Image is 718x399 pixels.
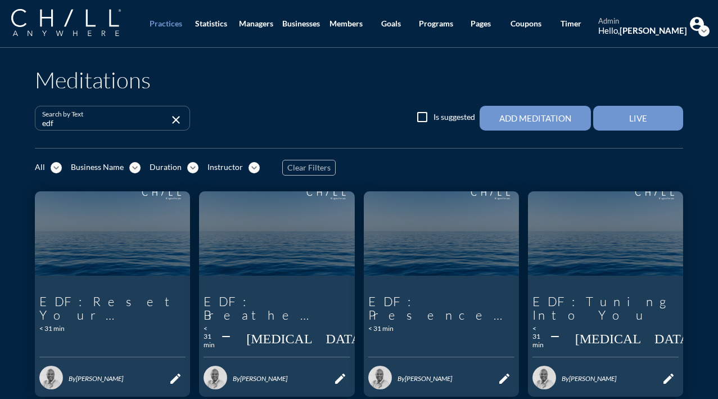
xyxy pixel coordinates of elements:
img: Profile icon [690,17,704,31]
strong: [PERSON_NAME] [620,25,687,35]
button: Add Meditation [480,106,591,131]
div: Pages [471,19,491,29]
div: Programs [419,19,453,29]
div: Businesses [282,19,320,29]
span: By [69,374,76,383]
i: edit [333,372,347,385]
img: 1582832593142%20-%2027a774d8d5.png [204,366,227,389]
img: 1582832593142%20-%2027a774d8d5.png [39,366,63,389]
span: [PERSON_NAME] [405,374,452,383]
i: edit [169,372,182,385]
i: edit [662,372,675,385]
div: Goals [381,19,401,29]
span: Clear Filters [287,163,331,173]
a: Company Logo [11,9,143,38]
div: Live [613,113,663,123]
span: [PERSON_NAME] [569,374,616,383]
div: Hello, [598,25,687,35]
div: Add Meditation [499,113,571,123]
div: Coupons [511,19,541,29]
div: Practices [150,19,182,29]
button: Clear Filters [282,160,336,176]
div: Managers [239,19,273,29]
i: expand_more [129,162,141,173]
h1: Meditations [35,66,151,93]
div: admin [598,17,687,26]
span: By [233,374,240,383]
button: Live [593,106,683,131]
div: Duration [150,163,182,172]
span: [PERSON_NAME] [76,374,123,383]
span: By [398,374,405,383]
i: close [169,113,183,127]
i: expand_more [51,162,62,173]
img: Company Logo [11,9,121,36]
span: [PERSON_NAME] [240,374,287,383]
div: Business Name [71,163,124,172]
i: expand_more [698,25,710,37]
img: 1582832593142%20-%2027a774d8d5.png [532,366,556,389]
div: Members [329,19,363,29]
i: edit [498,372,511,385]
input: Search by Text [42,116,167,130]
div: Timer [561,19,581,29]
div: All [35,163,45,172]
span: By [562,374,569,383]
div: Instructor [207,163,243,172]
label: Is suggested [433,111,475,123]
i: expand_more [187,162,198,173]
img: 1582832593142%20-%2027a774d8d5.png [368,366,392,389]
div: Statistics [195,19,227,29]
i: expand_more [249,162,260,173]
